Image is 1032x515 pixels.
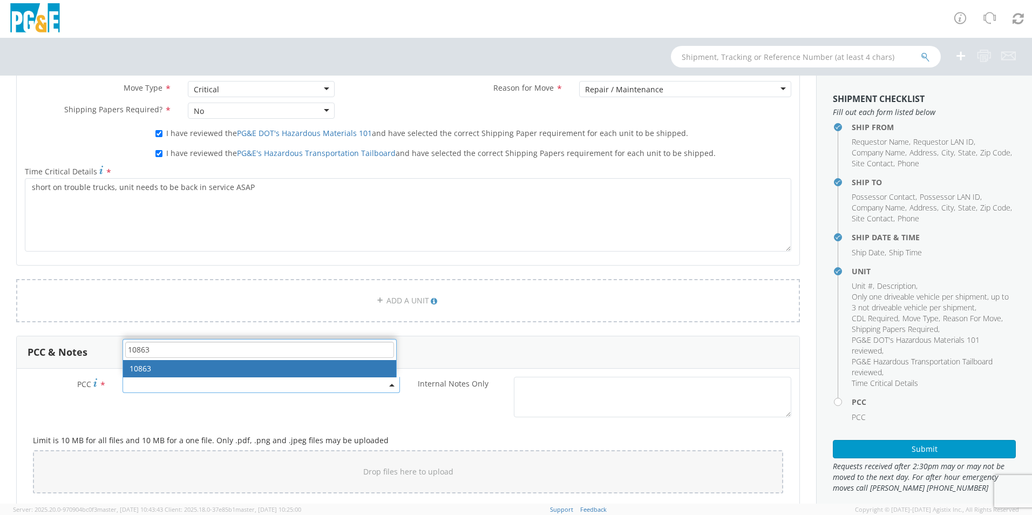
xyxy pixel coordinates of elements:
li: 10863 [123,360,396,377]
a: PG&E's Hazardous Transportation Tailboard [237,148,396,158]
li: , [852,247,886,258]
span: Fill out each form listed below [833,107,1016,118]
li: , [852,292,1013,313]
span: Client: 2025.18.0-37e85b1 [165,505,301,513]
span: State [958,202,976,213]
li: , [909,202,939,213]
li: , [852,147,907,158]
li: , [941,202,955,213]
span: Copyright © [DATE]-[DATE] Agistix Inc., All Rights Reserved [855,505,1019,514]
li: , [909,147,939,158]
span: master, [DATE] 10:43:43 [97,505,163,513]
li: , [943,313,1003,324]
span: City [941,147,954,158]
span: Unit # [852,281,873,291]
span: Company Name [852,147,905,158]
button: Submit [833,440,1016,458]
li: , [902,313,940,324]
span: Company Name [852,202,905,213]
li: , [852,313,900,324]
strong: Shipment Checklist [833,93,925,105]
span: CDL Required [852,313,898,323]
span: Phone [898,158,919,168]
li: , [852,335,1013,356]
li: , [852,356,1013,378]
span: Requests received after 2:30pm may or may not be moved to the next day. For after hour emergency ... [833,461,1016,493]
span: Possessor LAN ID [920,192,980,202]
input: I have reviewed thePG&E's Hazardous Transportation Tailboardand have selected the correct Shippin... [155,150,162,157]
li: , [852,281,874,292]
span: State [958,147,976,158]
li: , [920,192,982,202]
span: Zip Code [980,202,1010,213]
li: , [913,137,975,147]
h4: Ship From [852,123,1016,131]
span: Zip Code [980,147,1010,158]
span: Site Contact [852,158,893,168]
span: Requestor LAN ID [913,137,974,147]
h3: PCC & Notes [28,347,87,358]
li: , [958,147,977,158]
span: Reason For Move [943,313,1001,323]
li: , [852,324,940,335]
h4: PCC [852,398,1016,406]
span: Ship Time [889,247,922,257]
span: PG&E DOT's Hazardous Materials 101 reviewed [852,335,980,356]
input: Shipment, Tracking or Reference Number (at least 4 chars) [671,46,941,67]
li: , [852,192,917,202]
span: Address [909,147,937,158]
span: Time Critical Details [852,378,918,388]
span: Requestor Name [852,137,909,147]
span: master, [DATE] 10:25:00 [235,505,301,513]
span: I have reviewed the and have selected the correct Shipping Paper requirement for each unit to be ... [166,128,688,138]
span: I have reviewed the and have selected the correct Shipping Papers requirement for each unit to be... [166,148,716,158]
span: City [941,202,954,213]
li: , [852,158,895,169]
li: , [980,147,1012,158]
span: Internal Notes Only [418,378,488,389]
span: Phone [898,213,919,223]
div: Repair / Maintenance [585,84,663,95]
div: No [194,106,204,117]
span: Shipping Papers Required [852,324,938,334]
span: Description [877,281,916,291]
li: , [852,202,907,213]
span: Drop files here to upload [363,466,453,477]
span: Ship Date [852,247,885,257]
img: pge-logo-06675f144f4cfa6a6814.png [8,3,62,35]
span: PCC [77,379,91,389]
a: PG&E DOT's Hazardous Materials 101 [237,128,372,138]
li: , [852,137,911,147]
span: Site Contact [852,213,893,223]
div: Critical [194,84,219,95]
h4: Ship Date & Time [852,233,1016,241]
li: , [958,202,977,213]
a: Feedback [580,505,607,513]
a: ADD A UNIT [16,279,800,322]
span: Shipping Papers Required? [64,104,162,114]
span: Move Type [902,313,939,323]
a: Support [550,505,573,513]
span: PG&E Hazardous Transportation Tailboard reviewed [852,356,993,377]
li: , [877,281,918,292]
span: Server: 2025.20.0-970904bc0f3 [13,505,163,513]
span: Time Critical Details [25,166,97,177]
li: , [941,147,955,158]
span: Possessor Contact [852,192,915,202]
span: Address [909,202,937,213]
span: PCC [852,412,866,422]
li: , [852,213,895,224]
input: I have reviewed thePG&E DOT's Hazardous Materials 101and have selected the correct Shipping Paper... [155,130,162,137]
h5: Limit is 10 MB for all files and 10 MB for a one file. Only .pdf, .png and .jpeg files may be upl... [33,436,783,444]
span: Move Type [124,83,162,93]
h4: Ship To [852,178,1016,186]
li: , [980,202,1012,213]
span: Only one driveable vehicle per shipment, up to 3 not driveable vehicle per shipment [852,292,1009,313]
span: Reason for Move [493,83,554,93]
h4: Unit [852,267,1016,275]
